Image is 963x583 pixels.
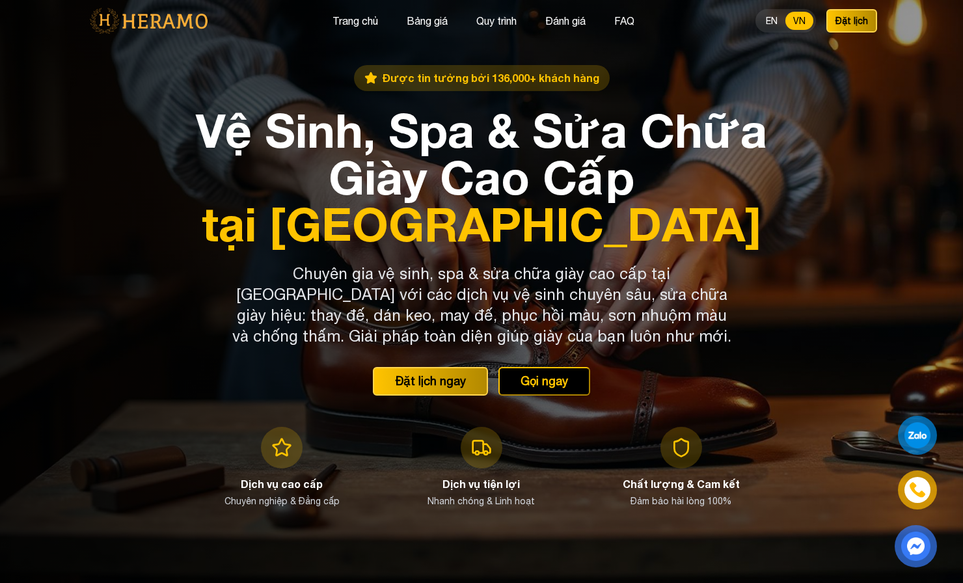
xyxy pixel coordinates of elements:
span: tại [GEOGRAPHIC_DATA] [190,200,773,247]
button: Quy trình [472,12,521,29]
img: logo-with-text.png [86,7,211,34]
h3: Chất lượng & Cam kết [623,476,740,492]
button: Đánh giá [541,12,590,29]
h3: Dịch vụ tiện lợi [442,476,520,492]
button: Đặt lịch [826,9,877,33]
button: Bảng giá [403,12,452,29]
button: VN [785,12,813,30]
p: Nhanh chóng & Linh hoạt [427,495,535,508]
span: Được tin tưởng bởi 136,000+ khách hàng [383,70,599,86]
button: Gọi ngay [498,367,590,396]
button: EN [758,12,785,30]
button: FAQ [610,12,638,29]
p: Chuyên nghiệp & Đẳng cấp [224,495,340,508]
button: Trang chủ [329,12,382,29]
h3: Dịch vụ cao cấp [241,476,323,492]
p: Đảm bảo hài lòng 100% [631,495,731,508]
a: phone-icon [898,470,937,509]
p: Chuyên gia vệ sinh, spa & sửa chữa giày cao cấp tại [GEOGRAPHIC_DATA] với các dịch vụ vệ sinh chu... [232,263,731,346]
img: phone-icon [910,482,925,498]
h1: Vệ Sinh, Spa & Sửa Chữa Giày Cao Cấp [190,107,773,247]
button: Đặt lịch ngay [373,367,488,396]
